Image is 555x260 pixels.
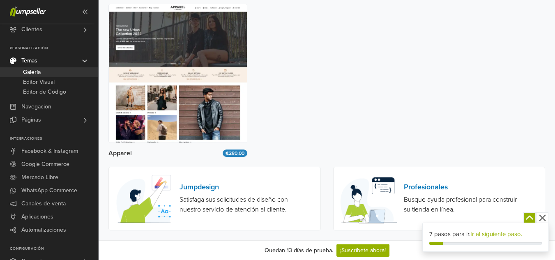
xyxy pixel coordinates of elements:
[10,246,98,251] p: Configuración
[109,167,180,230] img: themes-gallery-jumpdesign-f5e17adca7b4f1ae541a.png
[109,4,247,142] img: Ver más detalles del tema Apparel.
[265,246,333,255] div: Quedan 13 días de prueba.
[23,87,66,97] span: Editor de Código
[21,54,37,67] span: Temas
[470,230,522,238] a: Ir al siguiente paso.
[10,136,98,141] p: Integraciones
[404,195,520,214] div: Busque ayuda profesional para construir su tienda en línea.
[429,230,542,239] div: 7 pasos para ir.
[21,223,66,237] span: Automatizaciones
[180,195,296,214] div: Satisfaga sus solicitudes de diseño con nuestro servicio de atención al cliente.
[21,158,69,171] span: Google Commerce
[10,46,98,51] p: Personalización
[21,145,78,158] span: Facebook & Instagram
[23,67,41,77] span: Galería
[21,100,51,113] span: Navegacion
[21,210,53,223] span: Aplicaciones
[21,23,42,36] span: Clientes
[333,167,546,231] a: ProfesionalesBusque ayuda profesional para construir su tienda en línea.
[334,167,404,230] img: themes-gallery-professionals-836fc7a15da85c96ee2d.png
[180,183,296,192] h6: Jumpdesign
[21,184,77,197] span: WhatsApp Commerce
[21,113,41,127] span: Páginas
[223,150,247,157] span: €280,00
[108,150,132,156] span: Apparel
[336,244,389,257] a: ¡Suscríbete ahora!
[23,77,55,87] span: Editor Visual
[21,171,58,184] span: Mercado Libre
[108,167,321,231] a: JumpdesignSatisfaga sus solicitudes de diseño con nuestro servicio de atención al cliente.
[404,183,520,192] h6: Profesionales
[21,197,66,210] span: Canales de venta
